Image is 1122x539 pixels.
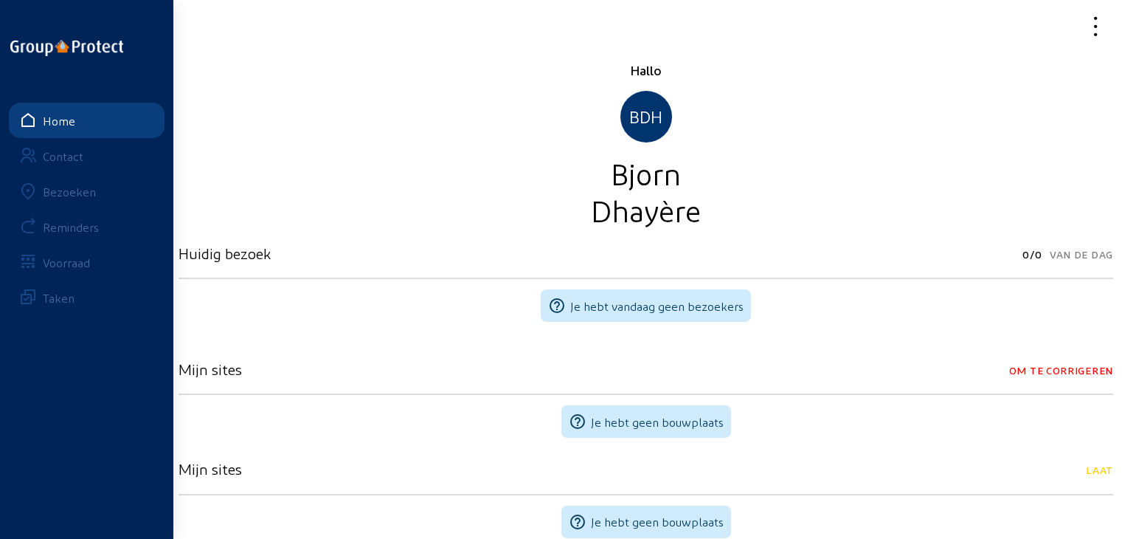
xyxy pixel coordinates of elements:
span: Je hebt geen bouwplaats [591,415,724,429]
span: Je hebt vandaag geen bezoekers [570,299,744,313]
div: Voorraad [43,255,90,269]
span: Je hebt geen bouwplaats [591,515,724,529]
mat-icon: help_outline [569,413,586,430]
div: Bezoeken [43,185,96,199]
div: Hallo [179,61,1113,79]
div: Dhayère [179,191,1113,228]
a: Contact [9,138,165,174]
a: Reminders [9,209,165,244]
h3: Huidig bezoek [179,244,271,262]
h3: Mijn sites [179,460,242,478]
div: BDH [620,91,672,143]
a: Voorraad [9,244,165,280]
div: Contact [43,149,83,163]
a: Home [9,103,165,138]
mat-icon: help_outline [548,297,566,315]
div: Taken [43,291,75,305]
img: logo-oneline.png [10,40,123,56]
a: Taken [9,280,165,315]
span: 0/0 [1022,244,1042,265]
span: Laat [1086,460,1113,481]
div: Home [43,114,75,128]
h3: Mijn sites [179,360,242,378]
div: Bjorn [179,154,1113,191]
div: Reminders [43,220,99,234]
mat-icon: help_outline [569,513,586,531]
span: Van de dag [1050,244,1113,265]
span: Om te corrigeren [1009,360,1113,381]
a: Bezoeken [9,174,165,209]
